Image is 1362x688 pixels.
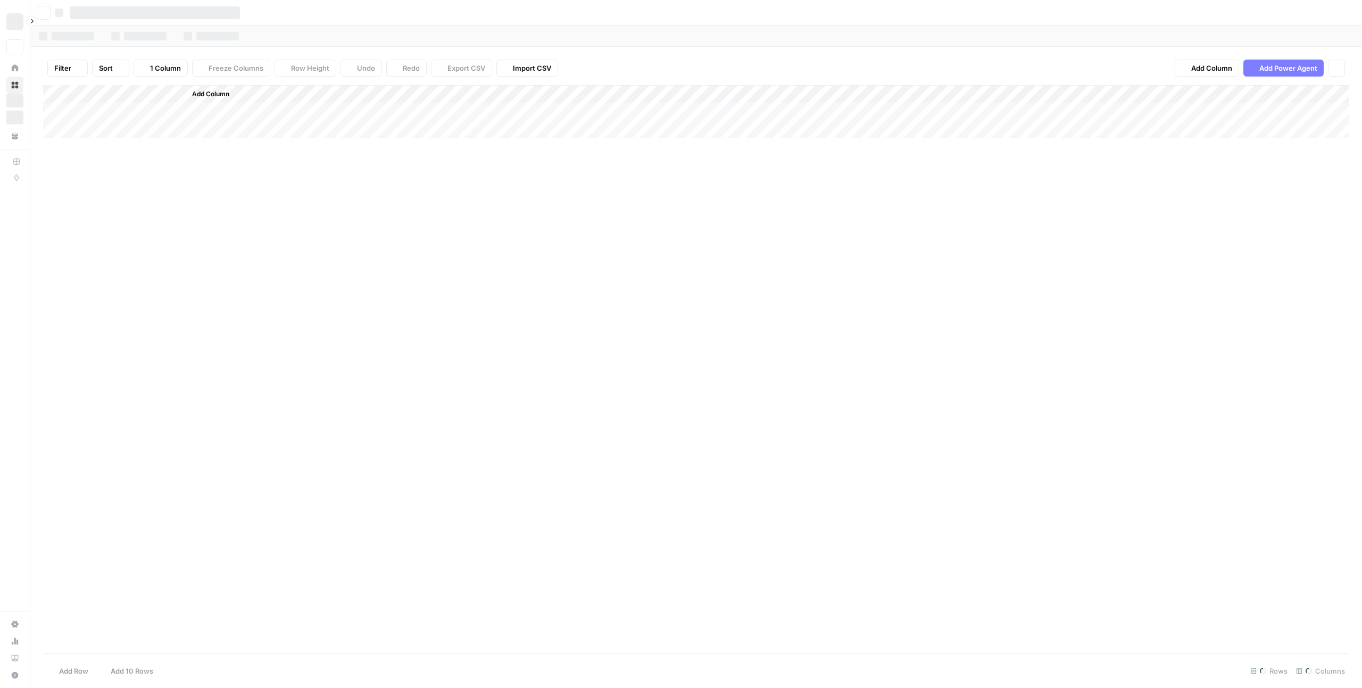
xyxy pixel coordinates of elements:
div: Columns [1292,662,1349,679]
button: Freeze Columns [192,60,270,77]
button: Add Column [1175,60,1239,77]
button: Add Column [178,87,234,101]
span: Filter [54,63,71,73]
div: Rows [1246,662,1292,679]
span: Add Column [1191,63,1232,73]
button: Import CSV [496,60,558,77]
span: Row Height [291,63,329,73]
button: Add Power Agent [1243,60,1324,77]
span: Add Power Agent [1259,63,1317,73]
span: Export CSV [447,63,485,73]
span: Redo [403,63,420,73]
span: Add 10 Rows [111,666,153,676]
button: Add Row [43,662,95,679]
span: Undo [357,63,375,73]
span: Sort [99,63,113,73]
button: Filter [47,60,88,77]
span: Import CSV [513,63,551,73]
span: Add Column [192,89,229,99]
span: Add Row [59,666,88,676]
span: Freeze Columns [209,63,263,73]
button: Export CSV [431,60,492,77]
a: Usage [6,633,23,650]
button: Undo [340,60,382,77]
a: Settings [6,616,23,633]
button: Add 10 Rows [95,662,160,679]
button: Sort [92,60,129,77]
a: Learning Hub [6,650,23,667]
span: 1 Column [150,63,181,73]
button: Redo [386,60,427,77]
a: Home [6,60,23,77]
button: Help + Support [6,667,23,684]
button: Row Height [275,60,336,77]
a: Browse [6,77,23,94]
a: Your Data [6,128,23,145]
button: 1 Column [134,60,188,77]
